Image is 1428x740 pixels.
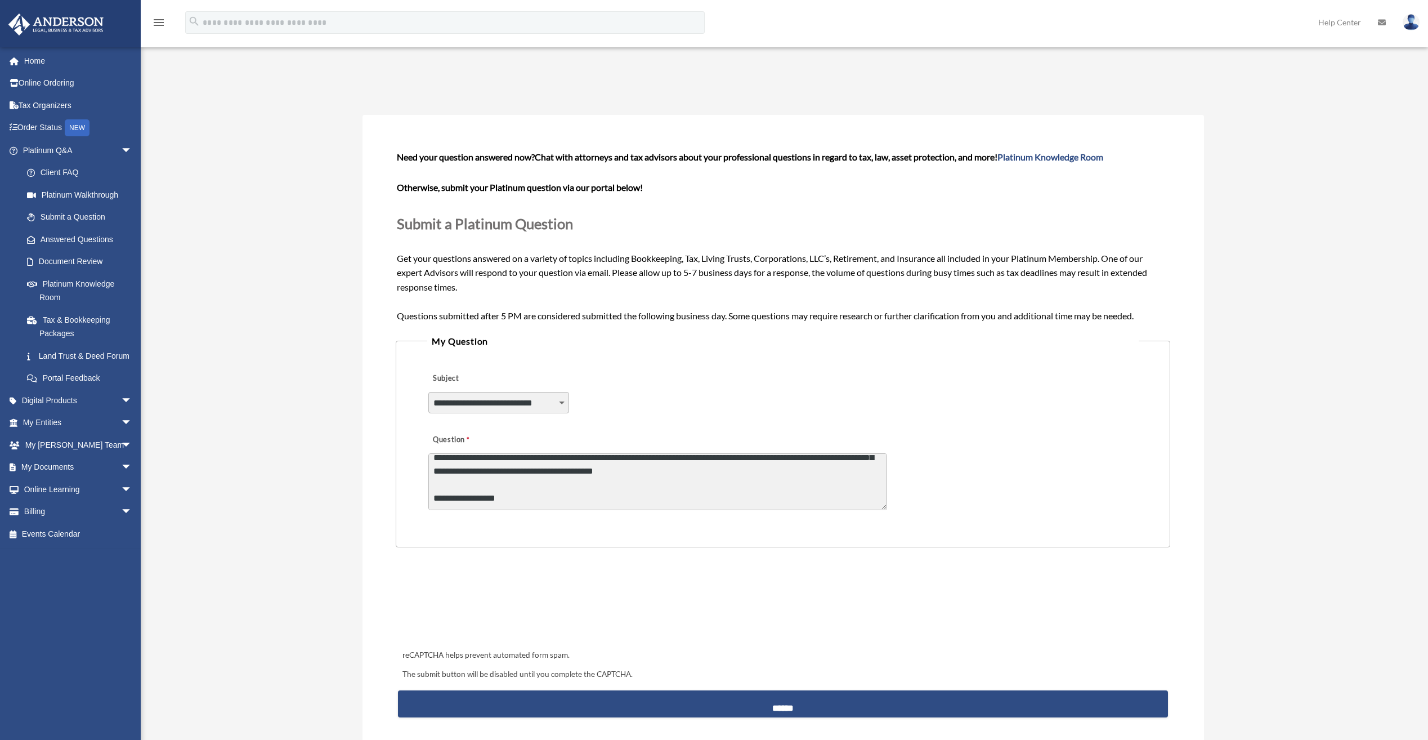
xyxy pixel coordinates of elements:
a: Home [8,50,149,72]
span: Chat with attorneys and tax advisors about your professional questions in regard to tax, law, ass... [535,151,1103,162]
a: My [PERSON_NAME] Teamarrow_drop_down [8,434,149,456]
i: menu [152,16,165,29]
label: Subject [428,371,535,387]
label: Question [428,433,516,448]
span: Get your questions answered on a variety of topics including Bookkeeping, Tax, Living Trusts, Cor... [397,151,1169,321]
a: Land Trust & Deed Forum [16,345,149,367]
a: Portal Feedback [16,367,149,390]
a: Document Review [16,251,149,273]
span: arrow_drop_down [121,478,144,501]
a: Platinum Q&Aarrow_drop_down [8,139,149,162]
a: Events Calendar [8,523,149,545]
a: Answered Questions [16,228,149,251]
a: Submit a Question [16,206,144,229]
a: Online Ordering [8,72,149,95]
div: reCAPTCHA helps prevent automated form spam. [398,649,1167,662]
span: arrow_drop_down [121,434,144,457]
legend: My Question [427,333,1138,349]
a: Platinum Knowledge Room [997,151,1103,162]
span: arrow_drop_down [121,501,144,524]
span: arrow_drop_down [121,456,144,479]
a: My Documentsarrow_drop_down [8,456,149,479]
span: arrow_drop_down [121,139,144,162]
a: menu [152,20,165,29]
img: User Pic [1403,14,1420,30]
iframe: reCAPTCHA [399,582,570,626]
i: search [188,15,200,28]
a: Online Learningarrow_drop_down [8,478,149,501]
div: NEW [65,119,89,136]
img: Anderson Advisors Platinum Portal [5,14,107,35]
a: Billingarrow_drop_down [8,501,149,523]
a: Tax & Bookkeeping Packages [16,309,149,345]
span: Submit a Platinum Question [397,215,573,232]
div: The submit button will be disabled until you complete the CAPTCHA. [398,668,1167,681]
a: Order StatusNEW [8,117,149,140]
a: Client FAQ [16,162,149,184]
span: arrow_drop_down [121,389,144,412]
span: Need your question answered now? [397,151,535,162]
a: My Entitiesarrow_drop_down [8,412,149,434]
a: Platinum Walkthrough [16,184,149,206]
b: Otherwise, submit your Platinum question via our portal below! [397,182,643,193]
a: Digital Productsarrow_drop_down [8,389,149,412]
a: Platinum Knowledge Room [16,273,149,309]
span: arrow_drop_down [121,412,144,435]
a: Tax Organizers [8,94,149,117]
